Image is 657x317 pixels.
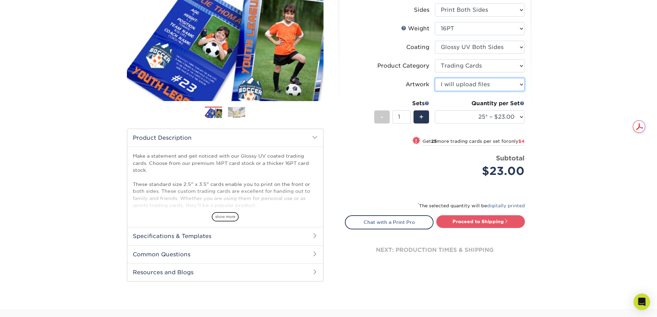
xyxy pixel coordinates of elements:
div: Open Intercom Messenger [634,294,650,310]
p: Make a statement and get noticed with our Glossy UV coated trading cards. Choose from our premium... [133,152,318,237]
h2: Specifications & Templates [127,227,323,245]
span: + [419,112,424,122]
span: $4 [518,139,525,144]
img: Trading Cards 02 [228,107,245,118]
a: digitally printed [487,203,525,208]
strong: Subtotal [496,154,525,162]
div: Quantity per Set [435,99,525,108]
h2: Common Questions [127,245,323,263]
h2: Resources and Blogs [127,263,323,281]
small: Get more trading cards per set for [422,139,525,146]
div: Artwork [406,80,429,89]
strong: 25 [431,139,437,144]
span: only [508,139,525,144]
div: Sets [374,99,429,108]
a: Proceed to Shipping [436,215,525,228]
span: ! [415,137,417,145]
small: The selected quantity will be [418,203,525,208]
div: next: production times & shipping [345,229,525,271]
div: Coating [406,43,429,51]
span: show more [212,212,239,221]
span: - [380,112,384,122]
div: $23.00 [440,163,525,179]
div: Sides [414,6,429,14]
a: Chat with a Print Pro [345,215,434,229]
div: Weight [401,24,429,33]
img: Trading Cards 01 [205,107,222,119]
div: Product Category [377,62,429,70]
h2: Product Description [127,129,323,147]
